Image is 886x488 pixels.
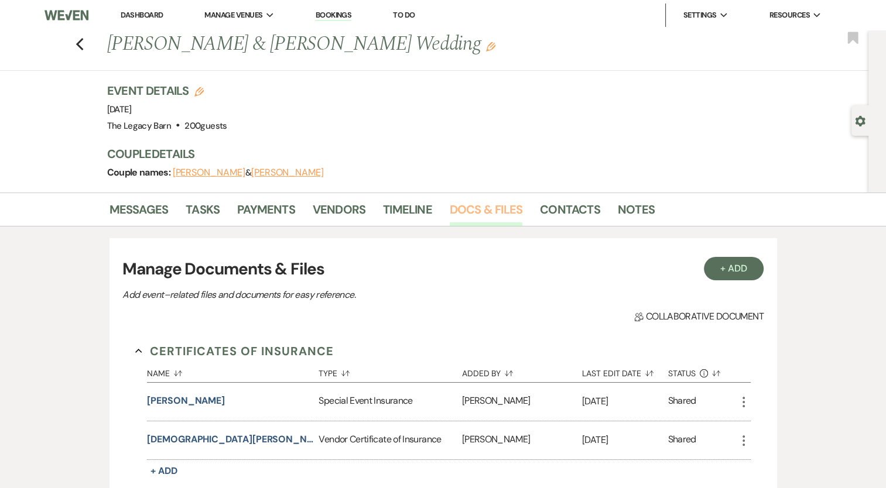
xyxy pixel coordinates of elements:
span: Settings [683,9,717,21]
a: Messages [110,200,169,226]
button: + Add [704,257,764,280]
h1: [PERSON_NAME] & [PERSON_NAME] Wedding [107,30,632,59]
h3: Manage Documents & Files [122,257,763,281]
span: & [173,167,324,178]
span: [DATE] [107,104,132,115]
img: Weven Logo [45,3,88,28]
a: Notes [618,200,655,226]
p: Add event–related files and documents for easy reference. [122,287,532,303]
span: 200 guests [184,120,227,132]
button: Status [668,360,737,382]
h3: Couple Details [107,146,763,162]
span: Manage Venues [204,9,262,21]
button: Added By [462,360,582,382]
a: Contacts [540,200,600,226]
div: [PERSON_NAME] [462,421,582,459]
span: Status [668,369,696,377]
button: Last Edit Date [582,360,668,382]
span: + Add [150,465,177,477]
button: Certificates of Insurance [135,342,334,360]
a: To Do [393,10,415,20]
button: Name [147,360,319,382]
button: + Add [147,463,181,479]
button: [PERSON_NAME] [147,394,225,408]
span: Resources [769,9,809,21]
div: Shared [668,394,696,410]
span: Collaborative document [634,310,763,324]
div: Vendor Certificate of Insurance [319,421,461,459]
div: [PERSON_NAME] [462,383,582,421]
button: Type [319,360,461,382]
a: Vendors [313,200,365,226]
h3: Event Details [107,83,227,99]
button: [PERSON_NAME] [173,168,245,177]
div: Special Event Insurance [319,383,461,421]
a: Dashboard [121,10,163,20]
a: Timeline [383,200,432,226]
a: Bookings [315,10,351,21]
a: Tasks [186,200,220,226]
button: [DEMOGRAPHIC_DATA][PERSON_NAME] (Videographer) [147,432,314,446]
button: [PERSON_NAME] [251,168,324,177]
span: The Legacy Barn [107,120,171,132]
p: [DATE] [582,394,668,409]
button: Open lead details [855,115,866,126]
button: Edit [486,41,495,51]
span: Couple names: [107,166,173,178]
a: Payments [237,200,295,226]
div: Shared [668,432,696,448]
a: Docs & Files [450,200,522,226]
p: [DATE] [582,432,668,448]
